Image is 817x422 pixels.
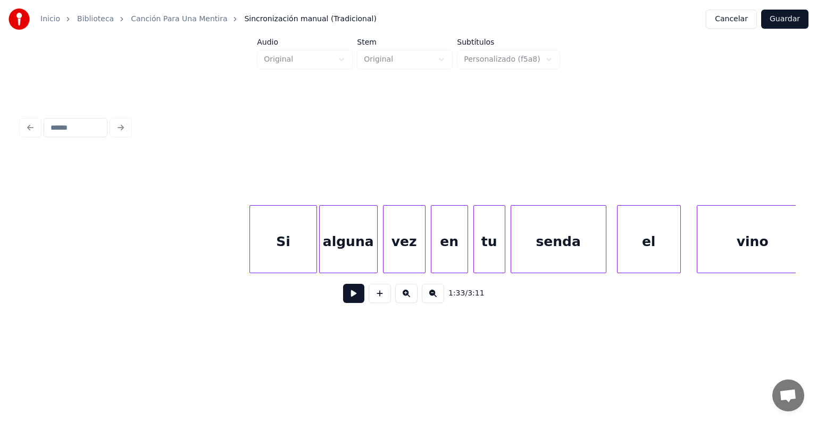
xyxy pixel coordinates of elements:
img: youka [9,9,30,30]
button: Guardar [761,10,808,29]
span: Sincronización manual (Tradicional) [244,14,376,24]
a: Canción Para Una Mentira [131,14,227,24]
label: Subtítulos [457,38,560,46]
span: 3:11 [468,288,484,299]
label: Stem [357,38,453,46]
nav: breadcrumb [40,14,377,24]
button: Cancelar [706,10,757,29]
div: / [448,288,474,299]
div: Chat abierto [772,379,804,411]
a: Biblioteca [77,14,114,24]
span: 1:33 [448,288,465,299]
label: Audio [257,38,353,46]
a: Inicio [40,14,60,24]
